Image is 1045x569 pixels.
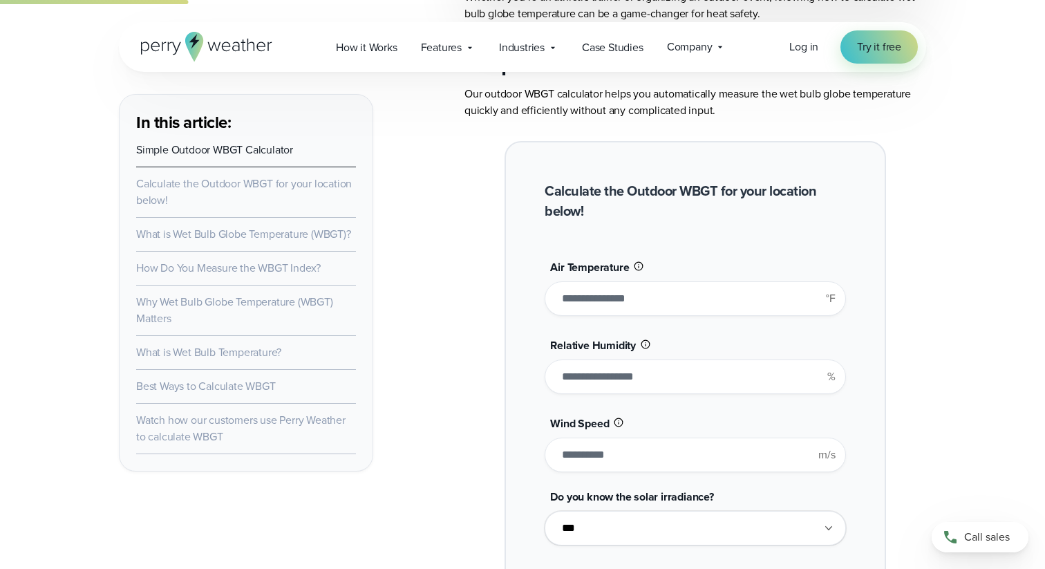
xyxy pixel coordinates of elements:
[570,33,655,62] a: Case Studies
[840,30,918,64] a: Try it free
[582,39,643,56] span: Case Studies
[667,39,713,55] span: Company
[550,337,636,353] span: Relative Humidity
[136,111,356,133] h3: In this article:
[464,50,926,77] h2: Simple Outdoor WBGT Calculator
[550,259,629,275] span: Air Temperature
[136,226,351,242] a: What is Wet Bulb Globe Temperature (WBGT)?
[857,39,901,55] span: Try it free
[136,294,333,326] a: Why Wet Bulb Globe Temperature (WBGT) Matters
[550,489,713,505] span: Do you know the solar irradiance?
[932,522,1028,552] a: Call sales
[136,412,346,445] a: Watch how our customers use Perry Weather to calculate WBGT
[421,39,462,56] span: Features
[136,260,321,276] a: How Do You Measure the WBGT Index?
[136,344,281,360] a: What is Wet Bulb Temperature?
[964,529,1010,545] span: Call sales
[324,33,409,62] a: How it Works
[136,142,293,158] a: Simple Outdoor WBGT Calculator
[789,39,818,55] a: Log in
[136,176,352,208] a: Calculate the Outdoor WBGT for your location below!
[464,86,926,119] p: Our outdoor WBGT calculator helps you automatically measure the wet bulb globe temperature quickl...
[499,39,545,56] span: Industries
[545,181,845,221] h2: Calculate the Outdoor WBGT for your location below!
[136,378,276,394] a: Best Ways to Calculate WBGT
[550,416,609,431] span: Wind Speed
[336,39,397,56] span: How it Works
